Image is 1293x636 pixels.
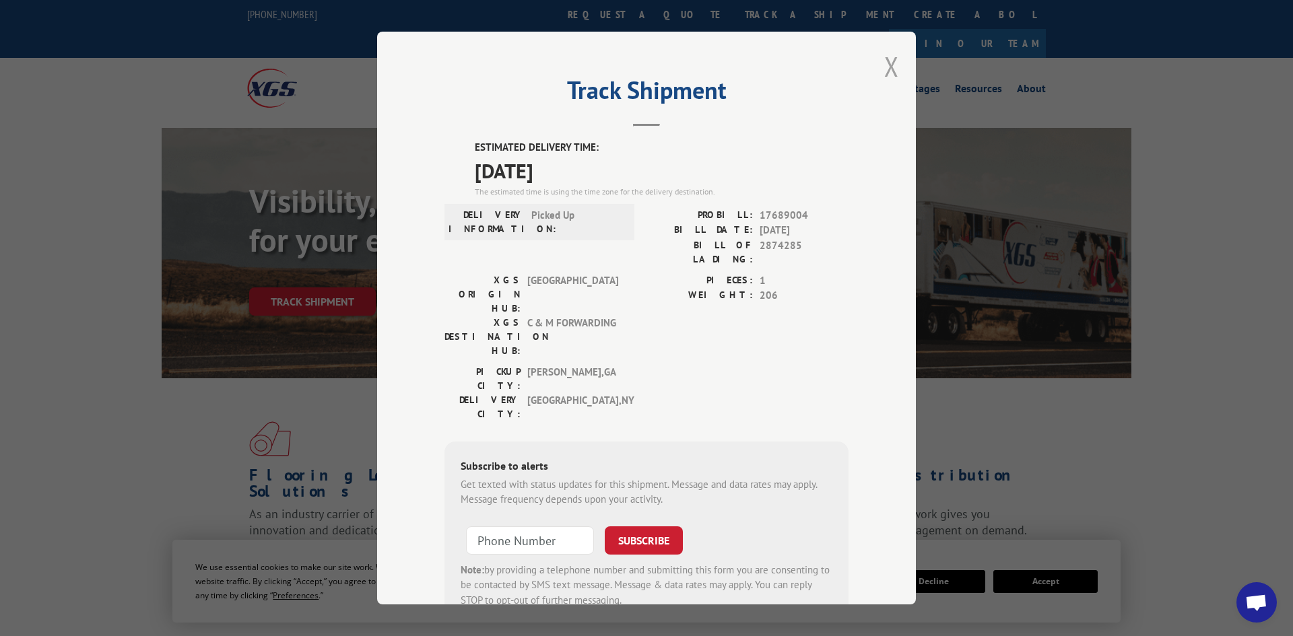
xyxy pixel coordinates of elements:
button: Close modal [884,48,899,84]
span: C & M FORWARDING [527,316,618,358]
label: PIECES: [646,273,753,289]
span: 1 [760,273,849,289]
label: WEIGHT: [646,288,753,304]
label: PICKUP CITY: [444,365,521,393]
input: Phone Number [466,526,594,555]
div: Open chat [1236,582,1277,623]
label: PROBILL: [646,208,753,223]
label: DELIVERY INFORMATION: [449,208,525,236]
div: by providing a telephone number and submitting this form you are consenting to be contacted by SM... [461,563,832,608]
label: BILL OF LADING: [646,238,753,267]
span: Picked Up [531,208,622,236]
span: [DATE] [475,155,849,186]
label: BILL DATE: [646,223,753,238]
label: DELIVERY CITY: [444,393,521,421]
span: [GEOGRAPHIC_DATA] , NY [527,393,618,421]
label: XGS ORIGIN HUB: [444,273,521,316]
div: Subscribe to alerts [461,458,832,477]
span: [GEOGRAPHIC_DATA] [527,273,618,316]
span: 17689004 [760,208,849,223]
button: SUBSCRIBE [605,526,683,555]
label: ESTIMATED DELIVERY TIME: [475,140,849,155]
div: Get texted with status updates for this shipment. Message and data rates may apply. Message frequ... [461,477,832,507]
label: XGS DESTINATION HUB: [444,316,521,358]
h2: Track Shipment [444,81,849,106]
span: 206 [760,288,849,304]
span: [DATE] [760,223,849,238]
span: [PERSON_NAME] , GA [527,365,618,393]
strong: Note: [461,563,484,576]
div: The estimated time is using the time zone for the delivery destination. [475,186,849,198]
span: 2874285 [760,238,849,267]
